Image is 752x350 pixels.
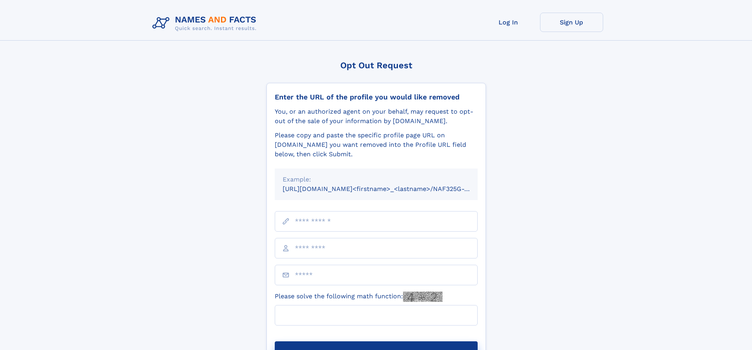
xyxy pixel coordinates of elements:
[266,60,486,70] div: Opt Out Request
[283,175,470,184] div: Example:
[275,131,478,159] div: Please copy and paste the specific profile page URL on [DOMAIN_NAME] you want removed into the Pr...
[275,93,478,101] div: Enter the URL of the profile you would like removed
[477,13,540,32] a: Log In
[283,185,493,193] small: [URL][DOMAIN_NAME]<firstname>_<lastname>/NAF325G-xxxxxxxx
[149,13,263,34] img: Logo Names and Facts
[540,13,603,32] a: Sign Up
[275,107,478,126] div: You, or an authorized agent on your behalf, may request to opt-out of the sale of your informatio...
[275,292,443,302] label: Please solve the following math function:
